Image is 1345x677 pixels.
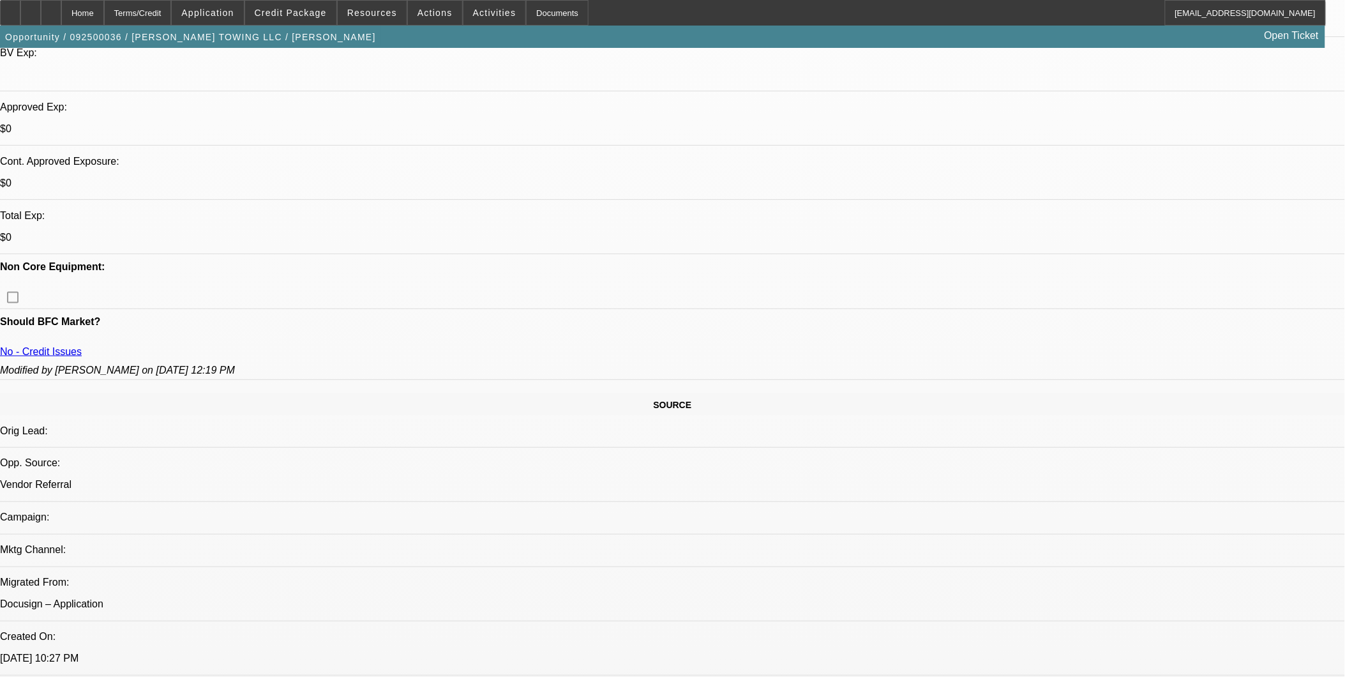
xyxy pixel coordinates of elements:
button: Application [172,1,243,25]
span: Opportunity / 092500036 / [PERSON_NAME] TOWING LLC / [PERSON_NAME] [5,32,376,42]
span: Credit Package [255,8,327,18]
button: Credit Package [245,1,336,25]
span: SOURCE [654,400,692,410]
span: Application [181,8,234,18]
button: Activities [463,1,526,25]
span: Activities [473,8,516,18]
a: Open Ticket [1259,25,1324,47]
span: Actions [417,8,453,18]
button: Actions [408,1,462,25]
span: Resources [347,8,397,18]
button: Resources [338,1,407,25]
